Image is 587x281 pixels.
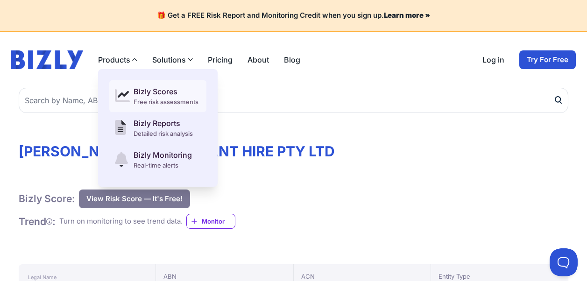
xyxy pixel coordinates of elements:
[202,217,235,226] span: Monitor
[19,192,75,205] h1: Bizly Score:
[152,54,193,65] button: Solutions
[59,216,183,227] div: Turn on monitoring to see trend data.
[384,11,430,20] a: Learn more »
[134,161,192,170] div: Real-time alerts
[301,272,423,281] div: ACN
[519,50,576,69] a: Try For Free
[79,190,190,208] button: View Risk Score — It's Free!
[550,248,578,276] iframe: Toggle Customer Support
[248,54,269,65] a: About
[19,215,56,228] h1: Trend :
[438,272,560,281] div: Entity Type
[208,54,233,65] a: Pricing
[134,118,193,129] div: Bizly Reports
[134,149,192,161] div: Bizly Monitoring
[482,54,504,65] a: Log in
[109,112,206,144] a: Bizly Reports Detailed risk analysis
[109,144,206,176] a: Bizly Monitoring Real-time alerts
[98,54,137,65] button: Products
[134,86,198,97] div: Bizly Scores
[284,54,300,65] a: Blog
[186,214,235,229] a: Monitor
[109,80,206,112] a: Bizly Scores Free risk assessments
[134,97,198,106] div: Free risk assessments
[19,88,568,113] input: Search by Name, ABN or ACN
[19,143,568,160] h1: [PERSON_NAME] CIVIL & PLANT HIRE PTY LTD
[163,272,285,281] div: ABN
[134,129,193,138] div: Detailed risk analysis
[11,11,576,20] h4: 🎁 Get a FREE Risk Report and Monitoring Credit when you sign up.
